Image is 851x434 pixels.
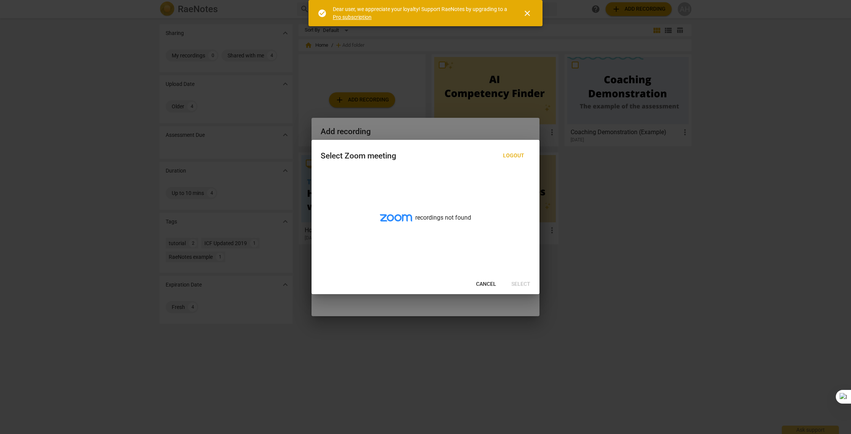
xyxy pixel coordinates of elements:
div: Dear user, we appreciate your loyalty! Support RaeNotes by upgrading to a [333,5,509,21]
button: Cancel [470,277,502,291]
button: Close [518,4,536,22]
a: Pro subscription [333,14,372,20]
div: Select Zoom meeting [321,151,396,161]
div: recordings not found [312,170,539,274]
span: Logout [503,152,524,160]
span: Cancel [476,280,496,288]
button: Logout [497,149,530,163]
span: close [523,9,532,18]
span: check_circle [318,9,327,18]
